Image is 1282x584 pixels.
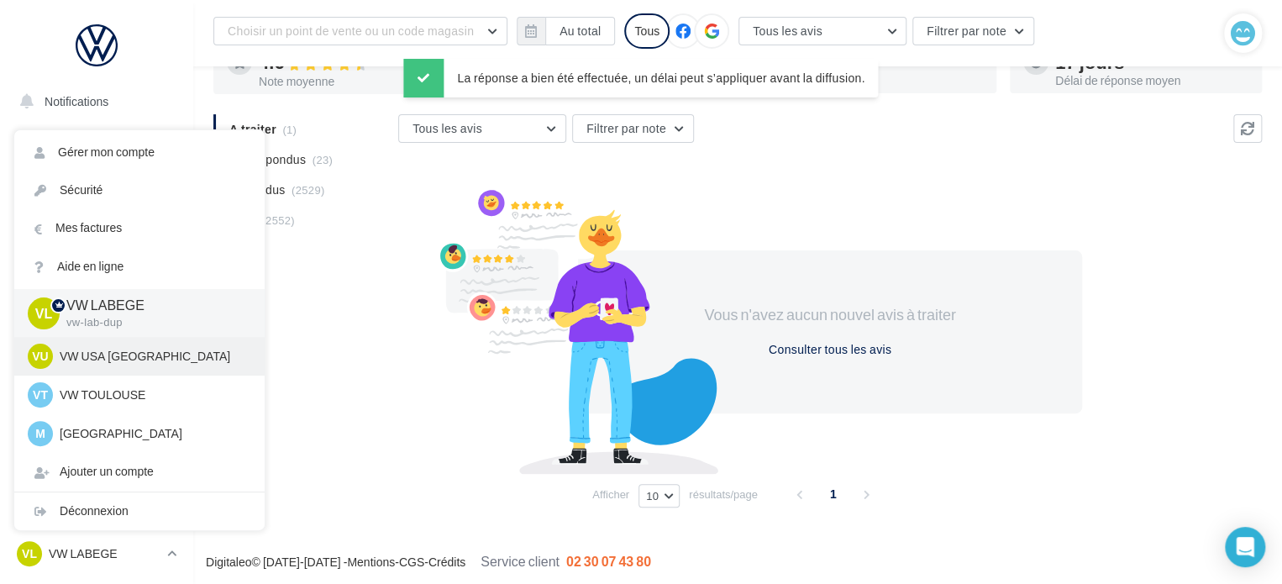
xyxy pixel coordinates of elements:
[1055,75,1248,87] div: Délai de réponse moyen
[14,209,265,247] a: Mes factures
[403,59,878,97] div: La réponse a bien été effectuée, un délai peut s’appliquer avant la diffusion.
[10,126,183,161] a: Opérations
[32,348,48,365] span: VU
[572,114,694,143] button: Filtrer par note
[1055,53,1248,71] div: 17 jours
[738,17,906,45] button: Tous les avis
[10,378,183,413] a: Calendrier
[10,167,183,203] a: Boîte de réception
[624,13,670,49] div: Tous
[428,555,465,569] a: Crédits
[259,53,452,72] div: 4.6
[686,304,975,326] div: Vous n'avez aucun nouvel avis à traiter
[638,484,680,508] button: 10
[412,121,482,135] span: Tous les avis
[22,545,37,562] span: VL
[10,419,183,469] a: PLV et print personnalisable
[566,553,651,569] span: 02 30 07 43 80
[14,492,265,530] div: Déconnexion
[33,387,48,403] span: VT
[60,425,244,442] p: [GEOGRAPHIC_DATA]
[213,17,507,45] button: Choisir un point de vente ou un code magasin
[14,453,265,491] div: Ajouter un compte
[206,555,651,569] span: © [DATE]-[DATE] - - -
[545,17,615,45] button: Au total
[259,76,452,87] div: Note moyenne
[292,183,325,197] span: (2529)
[35,425,45,442] span: M
[10,84,176,119] button: Notifications
[689,487,758,502] span: résultats/page
[646,489,659,502] span: 10
[13,538,180,570] a: VL VW LABEGE
[790,75,983,87] div: Taux de réponse
[517,17,615,45] button: Au total
[753,24,822,38] span: Tous les avis
[60,387,244,403] p: VW TOULOUSE
[45,94,108,108] span: Notifications
[60,348,244,365] p: VW USA [GEOGRAPHIC_DATA]
[481,553,560,569] span: Service client
[49,545,160,562] p: VW LABEGE
[1225,527,1265,567] div: Open Intercom Messenger
[399,555,424,569] a: CGS
[10,211,183,246] a: Visibilité en ligne
[10,336,183,371] a: Médiathèque
[229,151,306,168] span: Non répondus
[66,296,238,315] p: VW LABEGE
[398,114,566,143] button: Tous les avis
[592,487,629,502] span: Afficher
[35,303,52,323] span: VL
[10,476,183,525] a: Campagnes DataOnDemand
[228,24,474,38] span: Choisir un point de vente ou un code magasin
[261,213,295,227] span: (2552)
[14,171,265,209] a: Sécurité
[66,315,238,330] p: vw-lab-dup
[10,253,183,288] a: Campagnes
[313,153,333,166] span: (23)
[347,555,395,569] a: Mentions
[14,248,265,286] a: Aide en ligne
[14,134,265,171] a: Gérer mon compte
[820,481,847,508] span: 1
[206,555,251,569] a: Digitaleo
[10,294,183,329] a: Contacts
[762,339,898,360] button: Consulter tous les avis
[912,17,1034,45] button: Filtrer par note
